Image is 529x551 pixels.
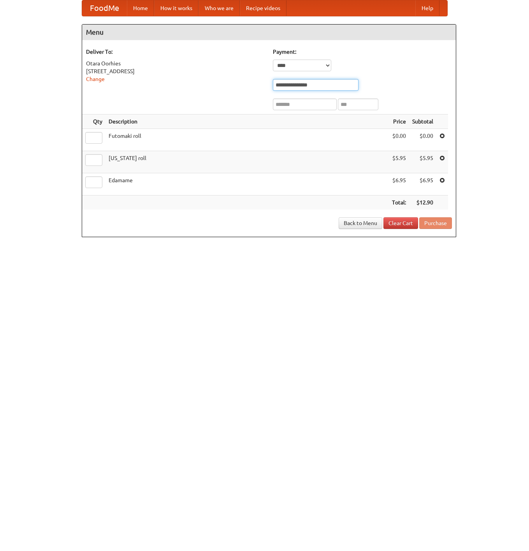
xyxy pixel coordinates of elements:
td: Futomaki roll [105,129,389,151]
td: $6.95 [409,173,436,195]
h5: Deliver To: [86,48,265,56]
td: $6.95 [389,173,409,195]
a: How it works [154,0,199,16]
th: Description [105,114,389,129]
h5: Payment: [273,48,452,56]
td: $5.95 [409,151,436,173]
h4: Menu [82,25,456,40]
div: [STREET_ADDRESS] [86,67,265,75]
th: Total: [389,195,409,210]
th: Qty [82,114,105,129]
a: Home [127,0,154,16]
a: Who we are [199,0,240,16]
td: $5.95 [389,151,409,173]
div: Otara Oorhies [86,60,265,67]
a: Recipe videos [240,0,286,16]
th: Price [389,114,409,129]
a: Clear Cart [383,217,418,229]
td: [US_STATE] roll [105,151,389,173]
a: Change [86,76,105,82]
a: Help [415,0,439,16]
td: Edamame [105,173,389,195]
button: Purchase [419,217,452,229]
th: $12.90 [409,195,436,210]
a: Back to Menu [339,217,382,229]
th: Subtotal [409,114,436,129]
td: $0.00 [409,129,436,151]
a: FoodMe [82,0,127,16]
td: $0.00 [389,129,409,151]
